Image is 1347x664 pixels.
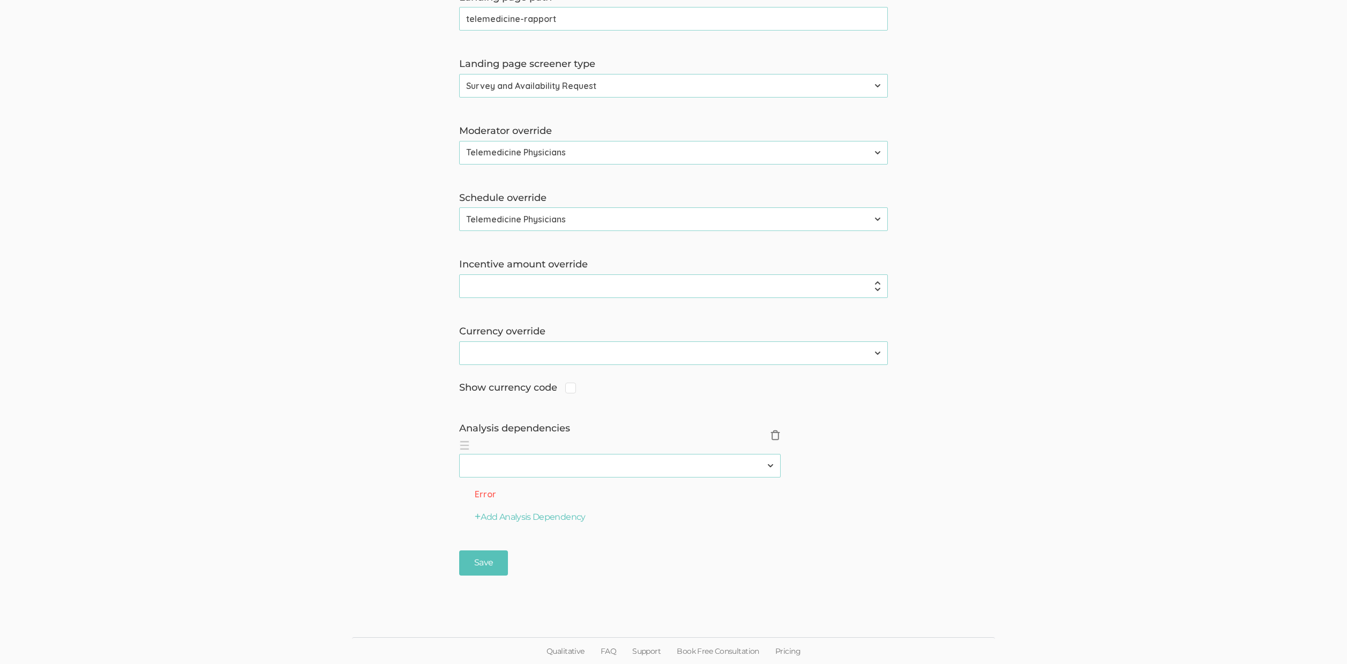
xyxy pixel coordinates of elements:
[1293,613,1347,664] iframe: Chat Widget
[459,124,888,138] label: Moderator override
[770,430,781,441] span: ×
[459,325,888,339] label: Currency override
[475,511,586,524] button: Add Analysis Dependency
[459,381,576,395] span: Show currency code
[459,191,888,205] label: Schedule override
[475,488,496,501] div: Error
[459,550,508,576] input: Save
[459,258,888,272] label: Incentive amount override
[459,422,888,436] label: Analysis dependencies
[459,57,888,71] label: Landing page screener type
